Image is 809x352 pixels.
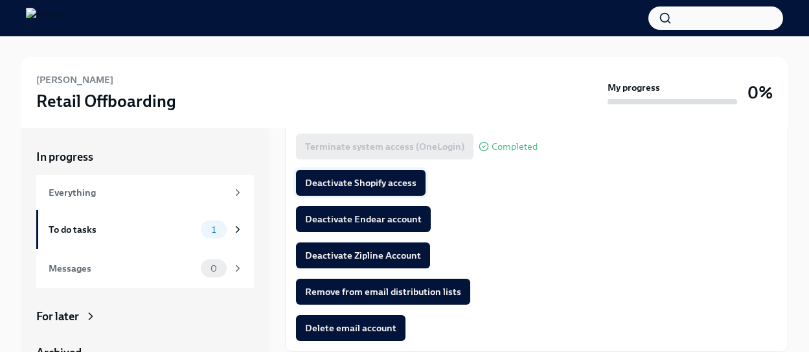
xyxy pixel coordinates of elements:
[296,315,405,341] button: Delete email account
[296,170,426,196] button: Deactivate Shopify access
[296,206,431,232] button: Deactivate Endear account
[203,264,225,274] span: 0
[49,222,196,237] div: To do tasks
[305,249,421,262] span: Deactivate Zipline Account
[49,261,196,276] div: Messages
[49,185,227,200] div: Everything
[36,73,113,87] h6: [PERSON_NAME]
[296,242,430,268] button: Deactivate Zipline Account
[305,176,416,189] span: Deactivate Shopify access
[26,8,66,29] img: Rothy's
[36,249,254,288] a: Messages0
[36,309,79,324] div: For later
[36,89,176,113] h3: Retail Offboarding
[305,213,422,226] span: Deactivate Endear account
[608,81,660,94] strong: My progress
[305,322,396,334] span: Delete email account
[492,142,538,152] span: Completed
[747,81,773,104] h3: 0%
[36,210,254,249] a: To do tasks1
[296,279,470,305] button: Remove from email distribution lists
[36,309,254,324] a: For later
[36,149,254,165] a: In progress
[36,175,254,210] a: Everything
[305,285,461,298] span: Remove from email distribution lists
[204,225,223,235] span: 1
